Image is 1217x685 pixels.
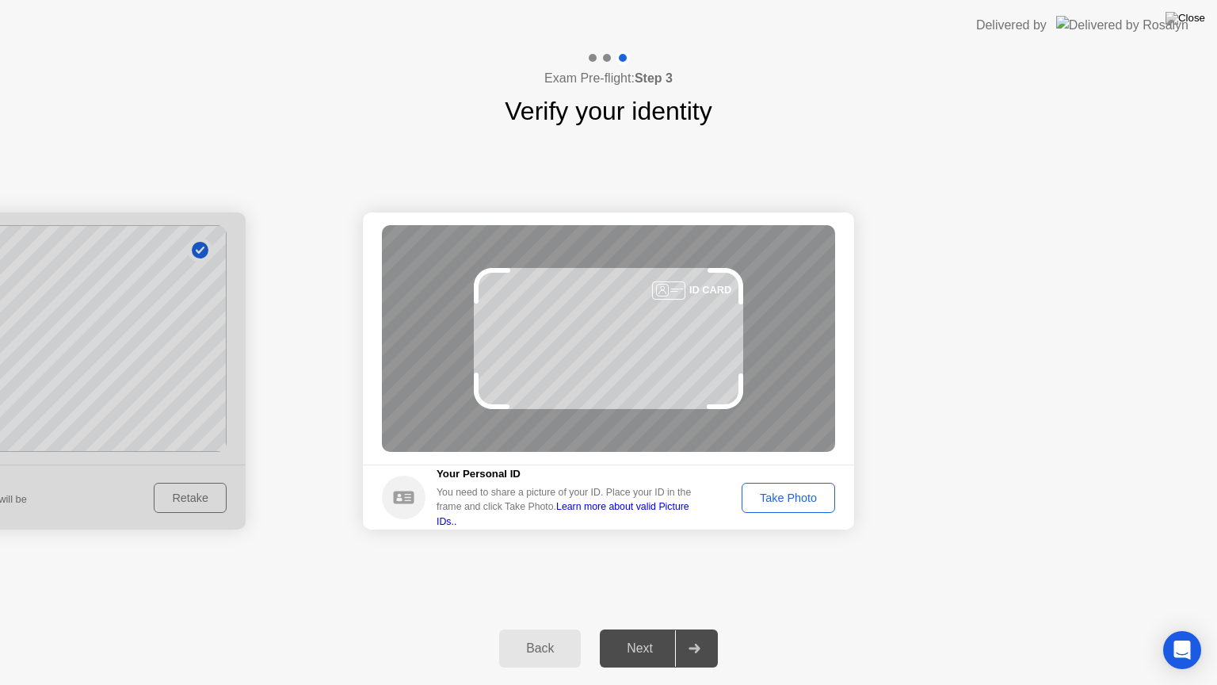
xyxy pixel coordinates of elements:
div: Next [605,641,675,656]
div: Take Photo [747,492,830,504]
button: Next [600,630,718,668]
div: You need to share a picture of your ID. Place your ID in the frame and click Take Photo. [437,485,703,529]
h1: Verify your identity [505,92,712,130]
a: Learn more about valid Picture IDs.. [437,501,689,526]
div: Open Intercom Messenger [1163,631,1201,669]
div: Back [504,641,576,656]
img: Close [1165,12,1205,25]
img: Delivered by Rosalyn [1056,16,1188,34]
div: Delivered by [976,16,1047,35]
button: Take Photo [742,483,835,513]
h5: Your Personal ID [437,466,703,482]
b: Step 3 [635,71,673,85]
button: Back [499,630,581,668]
h4: Exam Pre-flight: [544,69,673,88]
div: ID CARD [689,282,731,297]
